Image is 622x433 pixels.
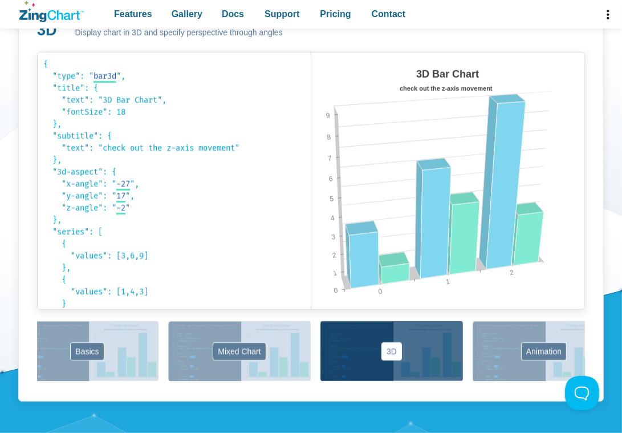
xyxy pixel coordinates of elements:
code: { "type": " ", "title": { "text": "3D Bar Chart", "fontSize": 18 }, "subtitle": { "text": "check ... [43,58,305,303]
span: Gallery [172,6,202,22]
span: Display chart in 3D and specify perspective through angles [75,26,283,40]
a: ZingChart Logo. Click to return to the homepage [19,1,84,22]
span: Pricing [320,6,351,22]
span: 17 [116,191,125,201]
span: Docs [222,6,244,22]
span: -27 [116,179,130,189]
span: Contact [372,6,406,22]
span: Features [114,6,152,22]
iframe: Toggle Customer Support [565,376,599,410]
span: -2 [116,203,125,213]
span: bar3d [93,71,116,81]
span: Support [265,6,299,22]
h3: 3D [37,21,57,41]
